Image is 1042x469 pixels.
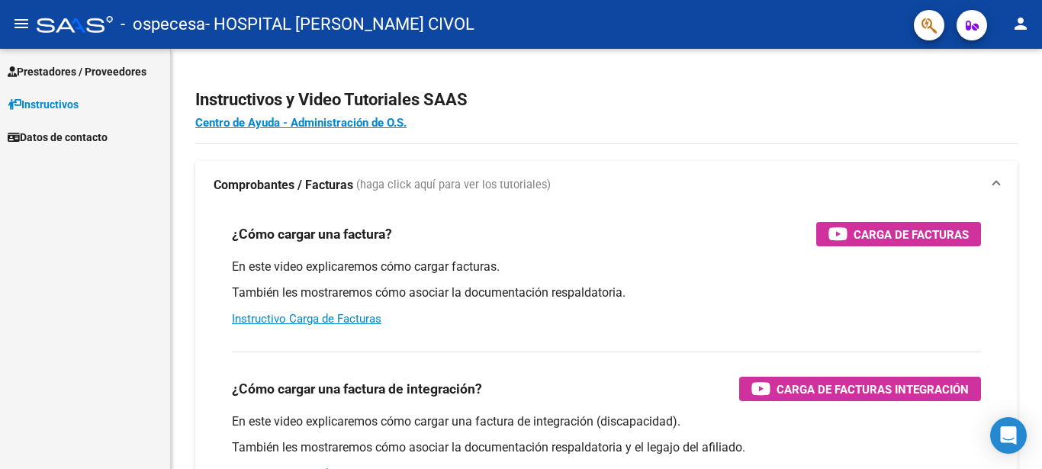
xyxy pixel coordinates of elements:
h3: ¿Cómo cargar una factura? [232,223,392,245]
strong: Comprobantes / Facturas [214,177,353,194]
p: También les mostraremos cómo asociar la documentación respaldatoria. [232,284,981,301]
mat-icon: person [1011,14,1030,33]
span: Carga de Facturas Integración [777,380,969,399]
mat-icon: menu [12,14,31,33]
span: Carga de Facturas [854,225,969,244]
mat-expansion-panel-header: Comprobantes / Facturas (haga click aquí para ver los tutoriales) [195,161,1018,210]
button: Carga de Facturas Integración [739,377,981,401]
span: Instructivos [8,96,79,113]
span: - ospecesa [121,8,205,41]
span: Datos de contacto [8,129,108,146]
div: Open Intercom Messenger [990,417,1027,454]
a: Centro de Ayuda - Administración de O.S. [195,116,407,130]
p: En este video explicaremos cómo cargar facturas. [232,259,981,275]
h3: ¿Cómo cargar una factura de integración? [232,378,482,400]
span: (haga click aquí para ver los tutoriales) [356,177,551,194]
h2: Instructivos y Video Tutoriales SAAS [195,85,1018,114]
span: Prestadores / Proveedores [8,63,146,80]
span: - HOSPITAL [PERSON_NAME] CIVOL [205,8,474,41]
p: También les mostraremos cómo asociar la documentación respaldatoria y el legajo del afiliado. [232,439,981,456]
a: Instructivo Carga de Facturas [232,312,381,326]
button: Carga de Facturas [816,222,981,246]
p: En este video explicaremos cómo cargar una factura de integración (discapacidad). [232,413,981,430]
